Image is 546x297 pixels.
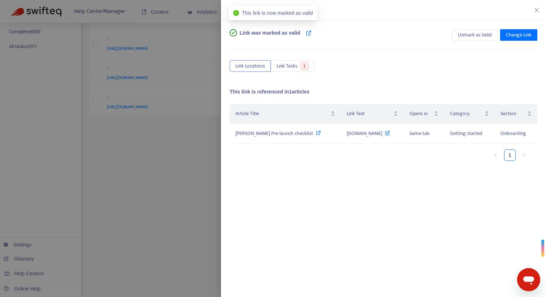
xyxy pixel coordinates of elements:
span: Link was marked as valid [240,29,300,44]
span: close [534,7,539,13]
span: Link Text [347,110,392,118]
button: Close [532,7,542,14]
span: This link is referenced in 1 articles [230,89,309,95]
button: right [519,149,530,161]
span: [PERSON_NAME] Pre-launch checklist [235,129,313,137]
span: Section [500,110,526,118]
span: Unmark as Valid [458,31,492,39]
span: Link Locations [235,62,265,70]
li: Previous Page [490,149,501,161]
th: Link Text [341,104,404,124]
th: Category [444,104,495,124]
span: Category [450,110,483,118]
span: Article Title [235,110,329,118]
span: Link Tasks [277,62,298,70]
span: Change Link [506,31,532,39]
li: 1 [504,149,516,161]
span: Getting started [450,129,482,137]
span: This link is now marked as valid [242,10,313,16]
button: Link Tasks1 [271,60,314,72]
span: check-circle [230,29,237,36]
span: right [522,153,526,157]
button: Change Link [500,29,537,41]
th: Section [495,104,537,124]
button: Unmark as Valid [452,29,498,41]
iframe: Button to launch messaging window, conversation in progress [517,268,540,291]
span: left [493,153,498,157]
span: 1 [300,62,309,70]
li: Next Page [519,149,530,161]
span: check-circle [233,10,239,16]
span: Same tab [409,129,430,137]
span: Onboarding [500,129,526,137]
span: [DOMAIN_NAME] [347,129,390,137]
th: Article Title [230,104,341,124]
button: left [490,149,501,161]
th: Opens in [404,104,444,124]
a: 1 [504,150,515,161]
button: Link Locations [230,60,271,72]
span: Opens in [409,110,433,118]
